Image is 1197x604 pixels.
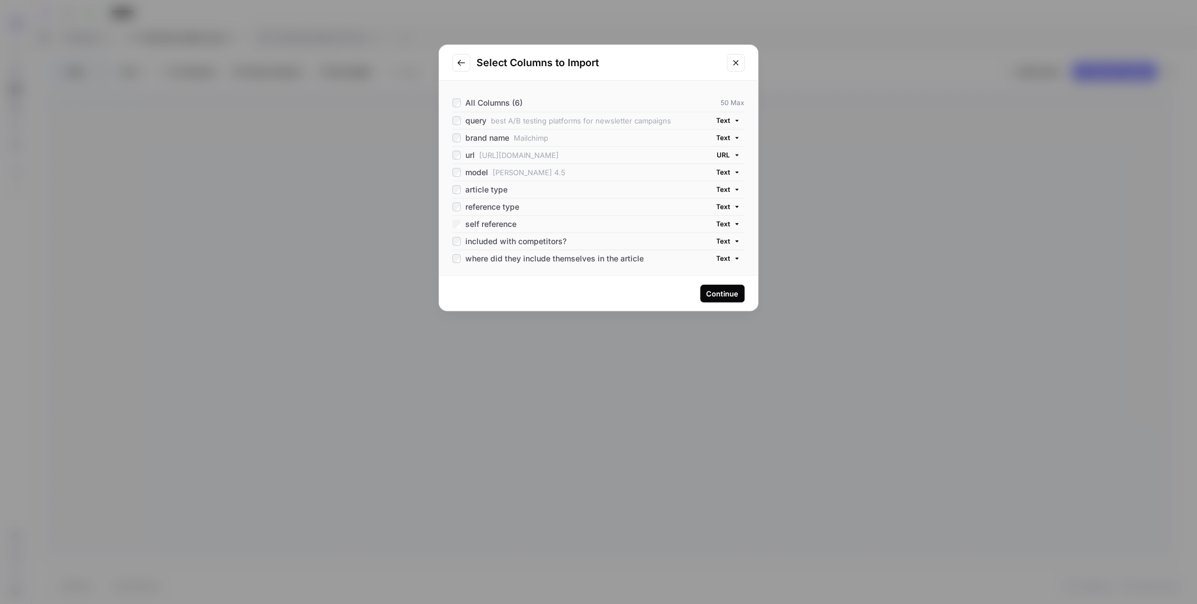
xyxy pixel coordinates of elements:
button: Text [712,234,745,249]
span: query [465,115,486,126]
button: Close modal [727,54,745,72]
span: Text [717,202,731,212]
button: Continue [701,285,745,303]
span: url [465,150,475,161]
span: Text [717,236,731,246]
span: brand name [465,132,509,143]
button: Text [712,200,745,214]
button: Text [712,165,745,180]
span: article type [465,184,508,195]
h2: Select Columns to Import [477,55,721,71]
span: best A/B testing platforms for newsletter campaigns [491,115,671,126]
button: Text [712,113,745,128]
span: Text [717,133,731,143]
span: included with competitors? [465,236,567,247]
span: Mailchimp [514,132,548,143]
input: url [453,151,461,160]
button: URL [713,148,745,162]
input: model [453,168,461,177]
button: Text [712,131,745,145]
span: Text [717,167,731,177]
button: Text [712,182,745,197]
input: reference type [453,202,461,211]
span: 50 Max [721,98,745,108]
input: brand name [453,133,461,142]
span: Text [717,185,731,195]
span: self reference [465,219,516,230]
span: where did they include themselves in the article [465,253,644,264]
button: Text [712,251,745,266]
input: where did they include themselves in the article [453,254,461,263]
button: Go to previous step [453,54,470,72]
div: Continue [707,288,739,299]
span: reference type [465,201,519,212]
button: Text [712,217,745,231]
span: Text [717,116,731,126]
span: [URL][DOMAIN_NAME] [479,150,559,161]
span: Text [717,254,731,264]
span: URL [717,150,731,160]
span: Text [717,219,731,229]
span: All Columns (6) [465,97,523,108]
span: [PERSON_NAME] 4.5 [493,167,565,178]
input: All Columns (6) [453,98,461,107]
input: query [453,116,461,125]
input: included with competitors? [453,237,461,246]
input: article type [453,185,461,194]
input: self reference [453,220,461,229]
span: model [465,167,488,178]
